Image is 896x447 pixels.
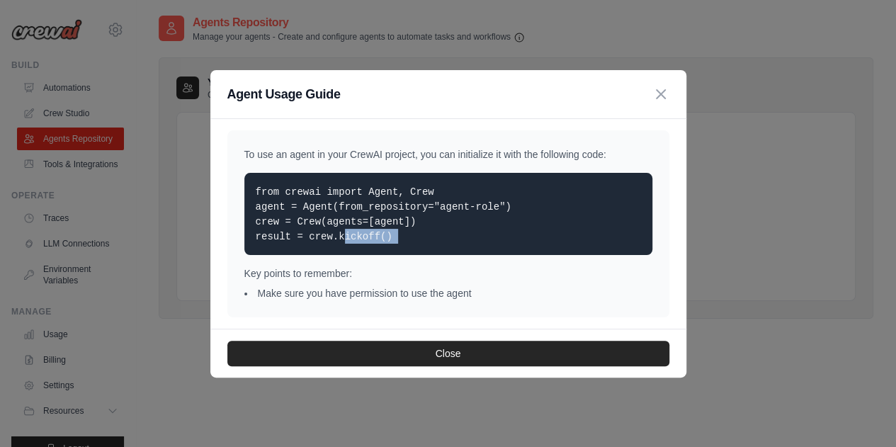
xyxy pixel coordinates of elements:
li: Make sure you have permission to use the agent [244,286,652,300]
code: from crewai import Agent, Crew agent = Agent(from_repository="agent-role") crew = Crew(agents=[ag... [256,186,511,242]
p: Key points to remember: [244,266,652,281]
p: To use an agent in your CrewAI project, you can initialize it with the following code: [244,147,652,162]
button: Close [227,341,669,366]
h3: Agent Usage Guide [227,84,341,104]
